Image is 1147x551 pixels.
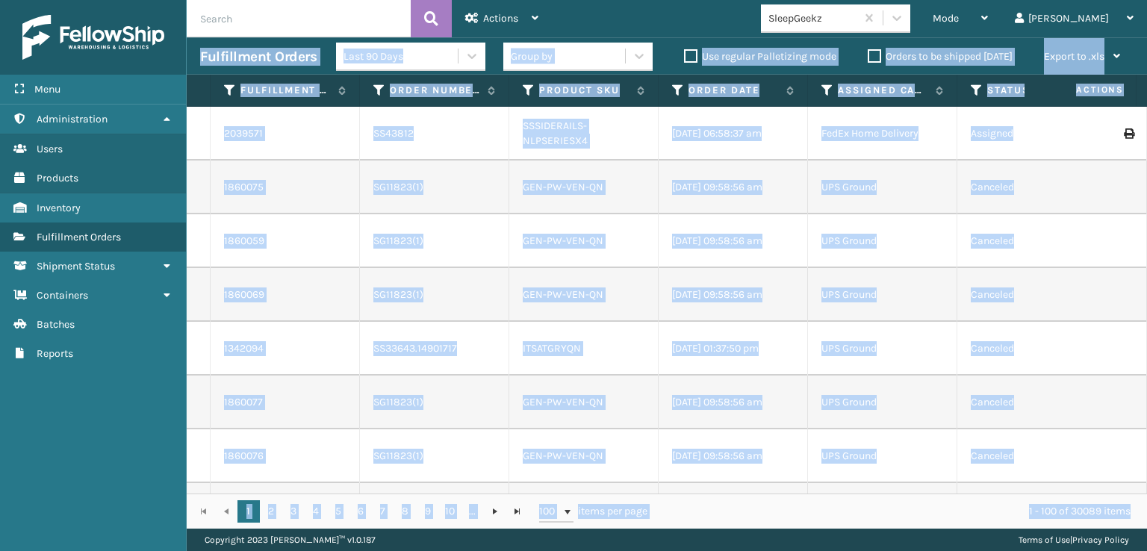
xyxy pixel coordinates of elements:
td: Canceled [957,161,1107,214]
div: | [1019,529,1129,551]
td: Canceled [957,429,1107,483]
span: Go to the last page [512,505,523,517]
td: UPS Ground [808,214,957,268]
td: [DATE] 09:58:56 am [659,429,808,483]
a: ... [461,500,484,523]
td: SG11823(1) [360,214,509,268]
span: Mode [933,12,959,25]
a: GEN-PW-VEN-QN [523,234,603,247]
div: Last 90 Days [344,49,459,64]
span: Export to .xls [1044,50,1104,63]
td: UPS Ground [808,322,957,376]
td: Canceled [957,376,1107,429]
a: Terms of Use [1019,535,1070,545]
a: 5 [327,500,349,523]
label: Use regular Palletizing mode [684,50,836,63]
a: 10 [439,500,461,523]
span: Shipment Status [37,260,115,273]
a: 1860075 [224,180,264,195]
td: SG11823(1) [360,376,509,429]
a: 6 [349,500,372,523]
p: Copyright 2023 [PERSON_NAME]™ v 1.0.187 [205,529,376,551]
span: Products [37,172,78,184]
label: Order Date [688,84,779,97]
td: [DATE] 01:37:50 pm [659,322,808,376]
td: [DATE] 02:39:17 pm [659,483,808,537]
td: FedEx Ground [808,483,957,537]
a: Privacy Policy [1072,535,1129,545]
td: Assigned [957,107,1107,161]
td: Canceled [957,322,1107,376]
td: FedEx Home Delivery [808,107,957,161]
a: Go to the next page [484,500,506,523]
a: 1860077 [224,395,263,410]
div: SleepGeekz [768,10,857,26]
span: Inventory [37,202,81,214]
td: Canceled [957,268,1107,322]
span: Actions [1029,78,1133,102]
span: Go to the next page [489,505,501,517]
a: 8 [394,500,417,523]
span: 100 [539,504,562,519]
a: 2039571 [224,126,263,141]
a: 1860069 [224,287,264,302]
td: SS43812 [360,107,509,161]
i: Print Label [1124,128,1133,139]
td: UPS Ground [808,376,957,429]
td: UPS Ground [808,268,957,322]
img: logo [22,15,164,60]
span: Fulfillment Orders [37,231,121,243]
td: SS33643.14901717 [360,322,509,376]
label: Assigned Carrier Service [838,84,928,97]
a: GEN-PW-VEN-QN [523,181,603,193]
span: Actions [483,12,518,25]
td: [DATE] 09:58:56 am [659,161,808,214]
a: GEN-PW-VEN-QN [523,288,603,301]
a: 1342094 [224,341,264,356]
td: SG11823(1) [360,429,509,483]
label: Fulfillment Order Id [240,84,331,97]
td: 112-2343618-7415442 [360,483,509,537]
a: GEN-PW-VEN-QN [523,449,603,462]
span: Batches [37,318,75,331]
td: [DATE] 09:58:56 am [659,376,808,429]
a: 9 [417,500,439,523]
a: 7 [372,500,394,523]
a: 1860076 [224,449,264,464]
a: Go to the last page [506,500,529,523]
a: 1 [237,500,260,523]
span: Administration [37,113,108,125]
a: 2 [260,500,282,523]
div: 1 - 100 of 30089 items [668,504,1131,519]
div: Group by [511,49,553,64]
a: 1860059 [224,234,264,249]
a: GEN-PW-VEN-QN [523,396,603,408]
td: [DATE] 06:58:37 am [659,107,808,161]
a: 3 [282,500,305,523]
td: [DATE] 09:58:56 am [659,214,808,268]
a: ITSATGRYQN [523,342,581,355]
td: Canceled [957,483,1107,537]
td: [DATE] 09:58:56 am [659,268,808,322]
label: Orders to be shipped [DATE] [868,50,1013,63]
label: Status [987,84,1078,97]
span: Menu [34,83,60,96]
span: Containers [37,289,88,302]
label: Order Number [390,84,480,97]
span: items per page [539,500,648,523]
td: SG11823(1) [360,161,509,214]
td: UPS Ground [808,161,957,214]
h3: Fulfillment Orders [200,48,317,66]
a: SSSIDERAILS-NLPSERIESX4 [523,119,588,147]
td: Canceled [957,214,1107,268]
label: Product SKU [539,84,630,97]
span: Users [37,143,63,155]
td: UPS Ground [808,429,957,483]
span: Reports [37,347,73,360]
td: SG11823(1) [360,268,509,322]
a: 4 [305,500,327,523]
